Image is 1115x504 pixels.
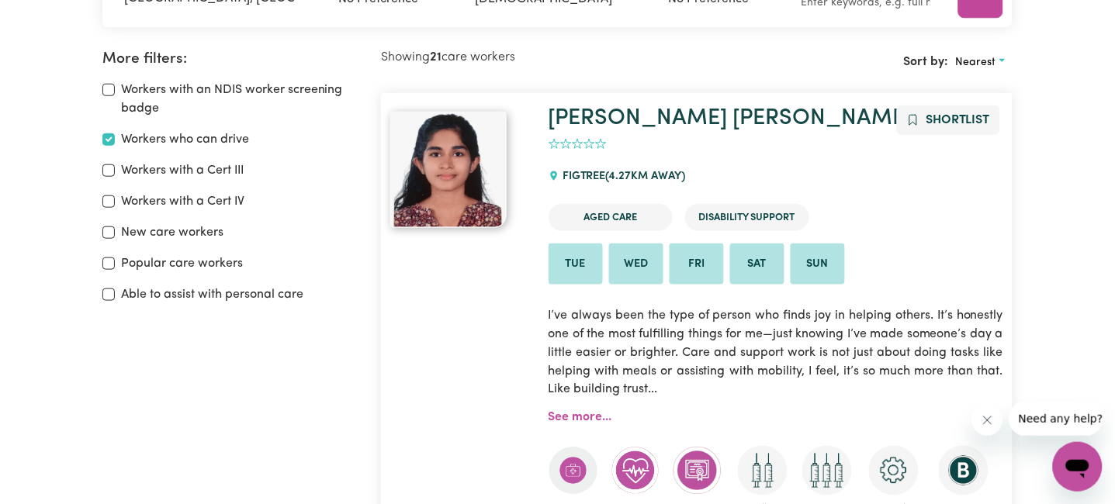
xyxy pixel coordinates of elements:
label: Popular care workers [121,254,243,273]
span: ( 4.27 km away) [606,171,686,182]
img: CS Academy: Aged Care Quality Standards & Code of Conduct course completed [673,446,722,495]
label: Workers with an NDIS worker screening badge [121,81,362,118]
a: [PERSON_NAME] [PERSON_NAME] [549,107,912,129]
li: Available on Sat [730,243,784,285]
li: Available on Sun [791,243,845,285]
img: Care and support worker has completed First Aid Certification [549,446,598,495]
label: Workers with a Cert IV [121,192,244,211]
img: Care and support worker has received 2 doses of COVID-19 vaccine [738,446,788,495]
button: Add to shortlist [897,105,1000,135]
label: Workers with a Cert III [121,161,244,180]
iframe: Message from company [1009,402,1103,436]
li: Available on Tue [549,243,603,285]
iframe: Close message [972,405,1003,436]
label: Able to assist with personal care [121,285,303,304]
img: CS Academy: Boundaries in care and support work course completed [939,446,989,495]
span: Need any help? [9,11,94,23]
li: Available on Fri [670,243,724,285]
img: View Edna Angel Miriam's profile [390,112,507,228]
iframe: Button to launch messaging window [1053,442,1103,492]
img: CS Academy: Careseekers Onboarding course completed [869,446,919,495]
a: Edna Angel Miriam [390,112,530,228]
div: add rating by typing an integer from 0 to 5 or pressing arrow keys [549,136,607,154]
span: Shortlist [926,114,990,126]
span: Sort by: [904,56,949,68]
p: I’ve always been the type of person who finds joy in helping others. It’s honestly one of the mos... [549,297,1004,409]
button: Sort search results [949,50,1013,74]
span: Nearest [956,57,996,68]
label: New care workers [121,223,223,242]
div: FIGTREE [549,156,695,198]
li: Disability Support [685,204,809,231]
h2: Showing care workers [381,50,697,65]
img: Care and support worker has completed CPR Certification [611,446,660,495]
li: Available on Wed [609,243,663,285]
b: 21 [430,51,441,64]
img: Care and support worker has received booster dose of COVID-19 vaccination [802,446,852,495]
h2: More filters: [102,50,362,68]
li: Aged Care [549,204,673,231]
label: Workers who can drive [121,130,249,149]
a: See more... [549,412,612,424]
